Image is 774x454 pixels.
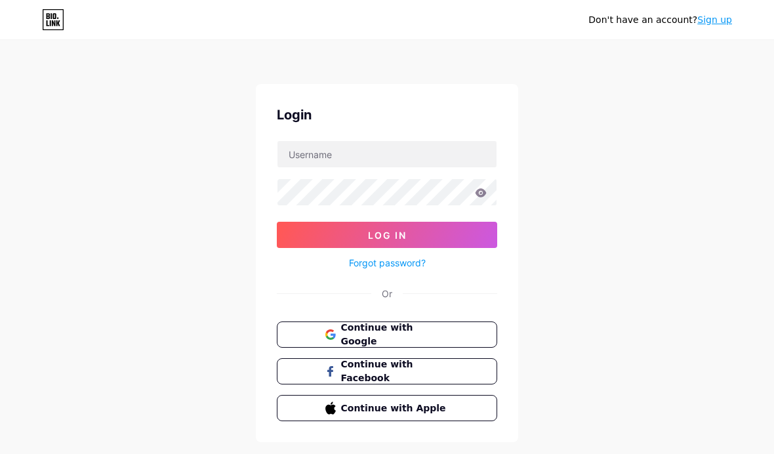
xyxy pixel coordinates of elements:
[277,105,497,125] div: Login
[368,230,407,241] span: Log In
[341,321,449,348] span: Continue with Google
[697,14,732,25] a: Sign up
[588,13,732,27] div: Don't have an account?
[349,256,426,270] a: Forgot password?
[341,402,449,415] span: Continue with Apple
[277,141,497,167] input: Username
[277,358,497,384] button: Continue with Facebook
[277,321,497,348] button: Continue with Google
[341,358,449,385] span: Continue with Facebook
[277,395,497,421] button: Continue with Apple
[382,287,392,300] div: Or
[277,222,497,248] button: Log In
